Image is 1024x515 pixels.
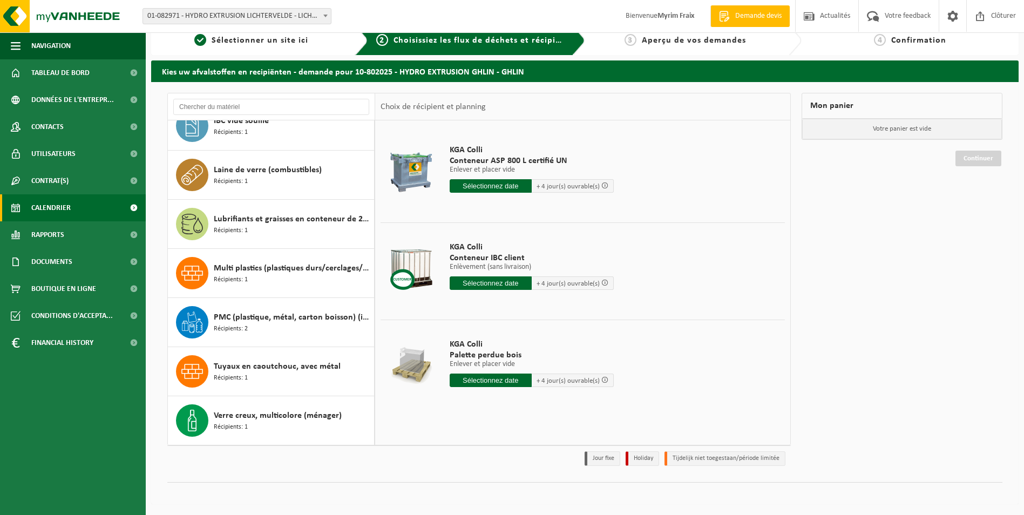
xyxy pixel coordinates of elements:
[585,451,620,466] li: Jour fixe
[450,350,614,361] span: Palette perdue bois
[214,177,248,187] span: Récipients: 1
[214,422,248,432] span: Récipients: 1
[376,34,388,46] span: 2
[31,275,96,302] span: Boutique en ligne
[450,145,614,155] span: KGA Colli
[214,114,269,127] span: IBC vide souillé
[450,374,532,387] input: Sélectionnez date
[168,298,375,347] button: PMC (plastique, métal, carton boisson) (industriel) Récipients: 2
[168,347,375,396] button: Tuyaux en caoutchouc, avec métal Récipients: 1
[891,36,946,45] span: Confirmation
[657,12,694,20] strong: Myrim Fraix
[31,59,90,86] span: Tableau de bord
[214,127,248,138] span: Récipients: 1
[214,360,341,373] span: Tuyaux en caoutchouc, avec métal
[874,34,886,46] span: 4
[31,302,113,329] span: Conditions d'accepta...
[802,119,1002,139] p: Votre panier est vide
[214,324,248,334] span: Récipients: 2
[537,377,600,384] span: + 4 jour(s) ouvrable(s)
[168,200,375,249] button: Lubrifiants et graisses en conteneur de 200 litres Récipients: 1
[214,226,248,236] span: Récipients: 1
[955,151,1001,166] a: Continuer
[168,249,375,298] button: Multi plastics (plastiques durs/cerclages/EPS/film naturel/film mélange/PMC) Récipients: 1
[450,242,614,253] span: KGA Colli
[537,183,600,190] span: + 4 jour(s) ouvrable(s)
[31,329,93,356] span: Financial History
[214,373,248,383] span: Récipients: 1
[31,32,71,59] span: Navigation
[450,339,614,350] span: KGA Colli
[537,280,600,287] span: + 4 jour(s) ouvrable(s)
[31,167,69,194] span: Contrat(s)
[31,194,71,221] span: Calendrier
[450,253,614,263] span: Conteneur IBC client
[143,9,331,24] span: 01-082971 - HYDRO EXTRUSION LICHTERVELDE - LICHTERVELDE
[168,151,375,200] button: Laine de verre (combustibles) Récipients: 1
[214,409,342,422] span: Verre creux, multicolore (ménager)
[214,275,248,285] span: Récipients: 1
[375,93,491,120] div: Choix de récipient et planning
[664,451,785,466] li: Tijdelijk niet toegestaan/période limitée
[802,93,1002,119] div: Mon panier
[733,11,784,22] span: Demande devis
[394,36,573,45] span: Choisissiez les flux de déchets et récipients
[143,8,331,24] span: 01-082971 - HYDRO EXTRUSION LICHTERVELDE - LICHTERVELDE
[168,396,375,445] button: Verre creux, multicolore (ménager) Récipients: 1
[31,248,72,275] span: Documents
[450,276,532,290] input: Sélectionnez date
[214,164,322,177] span: Laine de verre (combustibles)
[642,36,746,45] span: Aperçu de vos demandes
[214,311,371,324] span: PMC (plastique, métal, carton boisson) (industriel)
[194,34,206,46] span: 1
[31,113,64,140] span: Contacts
[31,86,114,113] span: Données de l'entrepr...
[626,451,659,466] li: Holiday
[168,101,375,151] button: IBC vide souillé Récipients: 1
[157,34,347,47] a: 1Sélectionner un site ici
[710,5,790,27] a: Demande devis
[212,36,308,45] span: Sélectionner un site ici
[151,60,1019,82] h2: Kies uw afvalstoffen en recipiënten - demande pour 10-802025 - HYDRO EXTRUSION GHLIN - GHLIN
[450,179,532,193] input: Sélectionnez date
[625,34,636,46] span: 3
[214,213,371,226] span: Lubrifiants et graisses en conteneur de 200 litres
[450,263,614,271] p: Enlèvement (sans livraison)
[450,166,614,174] p: Enlever et placer vide
[214,262,371,275] span: Multi plastics (plastiques durs/cerclages/EPS/film naturel/film mélange/PMC)
[31,140,76,167] span: Utilisateurs
[450,361,614,368] p: Enlever et placer vide
[173,99,369,115] input: Chercher du matériel
[450,155,614,166] span: Conteneur ASP 800 L certifié UN
[31,221,64,248] span: Rapports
